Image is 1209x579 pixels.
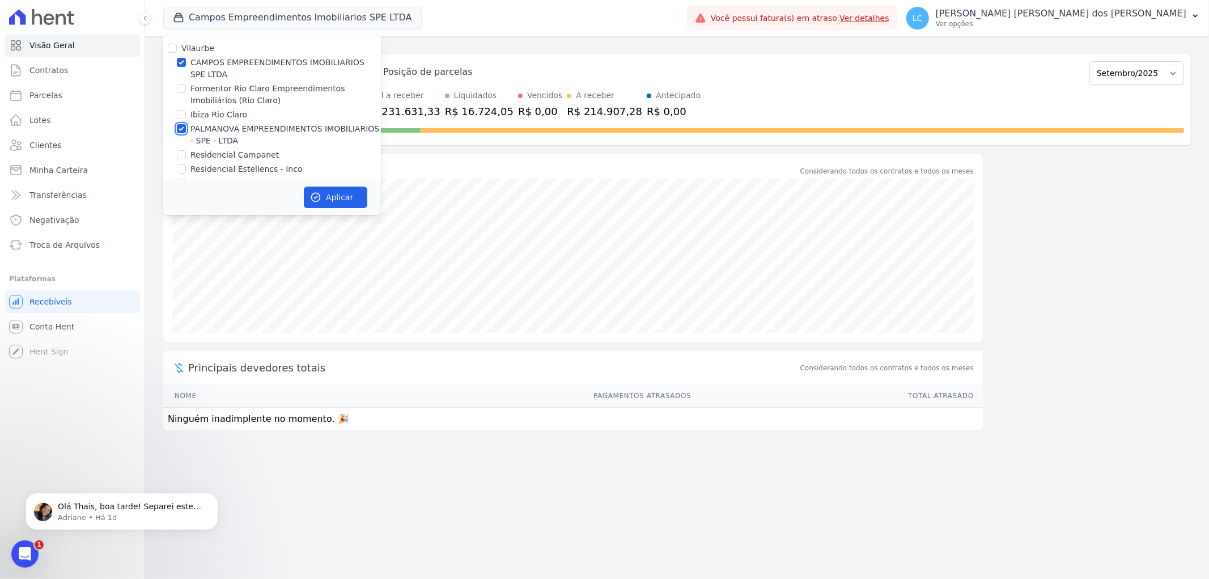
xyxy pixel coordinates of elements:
[936,8,1186,19] p: [PERSON_NAME] [PERSON_NAME] dos [PERSON_NAME]
[29,189,87,201] span: Transferências
[190,177,301,189] label: Residencial Estellencs - LBA
[5,109,140,132] a: Lotes
[365,104,440,119] div: R$ 231.631,33
[309,384,692,408] th: Pagamentos Atrasados
[5,184,140,206] a: Transferências
[163,7,422,28] button: Campos Empreendimentos Imobiliarios SPE LTDA
[29,40,75,51] span: Visão Geral
[692,384,983,408] th: Total Atrasado
[188,163,798,179] div: Saldo devedor total
[29,296,72,307] span: Recebíveis
[304,187,367,208] button: Aplicar
[29,90,62,101] span: Parcelas
[190,57,381,81] label: CAMPOS EMPREENDIMENTOS IMOBILIARIOS SPE LTDA
[5,159,140,181] a: Minha Carteira
[445,104,514,119] div: R$ 16.724,05
[647,104,701,119] div: R$ 0,00
[190,149,279,161] label: Residencial Campanet
[190,163,303,175] label: Residencial Estellencs - Inco
[188,360,798,375] span: Principais devedores totais
[5,34,140,57] a: Visão Geral
[800,363,974,373] span: Considerando todos os contratos e todos os meses
[29,321,74,332] span: Conta Hent
[5,315,140,338] a: Conta Hent
[913,14,923,22] span: LC
[5,134,140,157] a: Clientes
[29,214,79,226] span: Negativação
[897,2,1209,34] button: LC [PERSON_NAME] [PERSON_NAME] dos [PERSON_NAME] Ver opções
[5,84,140,107] a: Parcelas
[800,166,974,176] div: Considerando todos os contratos e todos os meses
[5,209,140,231] a: Negativação
[656,90,701,102] div: Antecipado
[5,234,140,256] a: Troca de Arquivos
[190,123,381,147] label: PALMANOVA EMPREENDIMENTOS IMOBILIARIOS - SPE - LTDA
[5,290,140,313] a: Recebíveis
[29,239,100,251] span: Troca de Arquivos
[383,65,473,79] div: Posição de parcelas
[11,540,39,568] iframe: Intercom live chat
[711,12,889,24] span: Você possui fatura(s) em atraso.
[29,65,68,76] span: Contratos
[365,90,440,102] div: Total a receber
[35,540,44,550] span: 1
[190,83,381,107] label: Formentor Rio Claro Empreendimentos Imobiliários (Rio Claro)
[518,104,562,119] div: R$ 0,00
[9,469,235,548] iframe: Intercom notifications mensagem
[454,90,497,102] div: Liquidados
[527,90,562,102] div: Vencidos
[29,115,51,126] span: Lotes
[839,14,889,23] a: Ver detalhes
[936,19,1186,28] p: Ver opções
[163,384,309,408] th: Nome
[576,90,614,102] div: A receber
[567,104,642,119] div: R$ 214.907,28
[29,140,61,151] span: Clientes
[163,408,983,431] td: Ninguém inadimplente no momento. 🎉
[5,59,140,82] a: Contratos
[190,109,247,121] label: Ibiza Rio Claro
[181,44,214,53] label: Vilaurbe
[29,164,88,176] span: Minha Carteira
[9,272,135,286] div: Plataformas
